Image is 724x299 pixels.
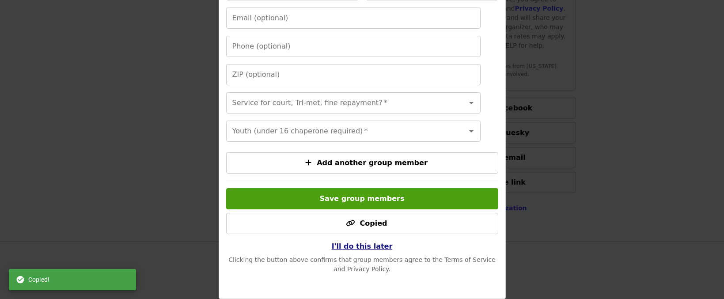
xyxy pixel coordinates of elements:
[226,152,498,174] button: Add another group member
[317,159,428,167] span: Add another group member
[465,97,478,109] button: Open
[226,188,498,209] button: Save group members
[305,159,311,167] i: plus icon
[226,64,481,85] input: ZIP (optional)
[226,213,498,234] button: Copied
[332,242,393,250] span: I'll do this later
[346,219,355,227] i: link icon
[226,36,481,57] input: Phone (optional)
[465,125,478,137] button: Open
[226,8,481,29] input: Email (optional)
[28,275,49,284] span: Copied!
[320,194,405,203] span: Save group members
[360,219,387,227] span: Copied
[325,238,400,255] button: I'll do this later
[228,256,496,273] span: Clicking the button above confirms that group members agree to the Terms of Service and Privacy P...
